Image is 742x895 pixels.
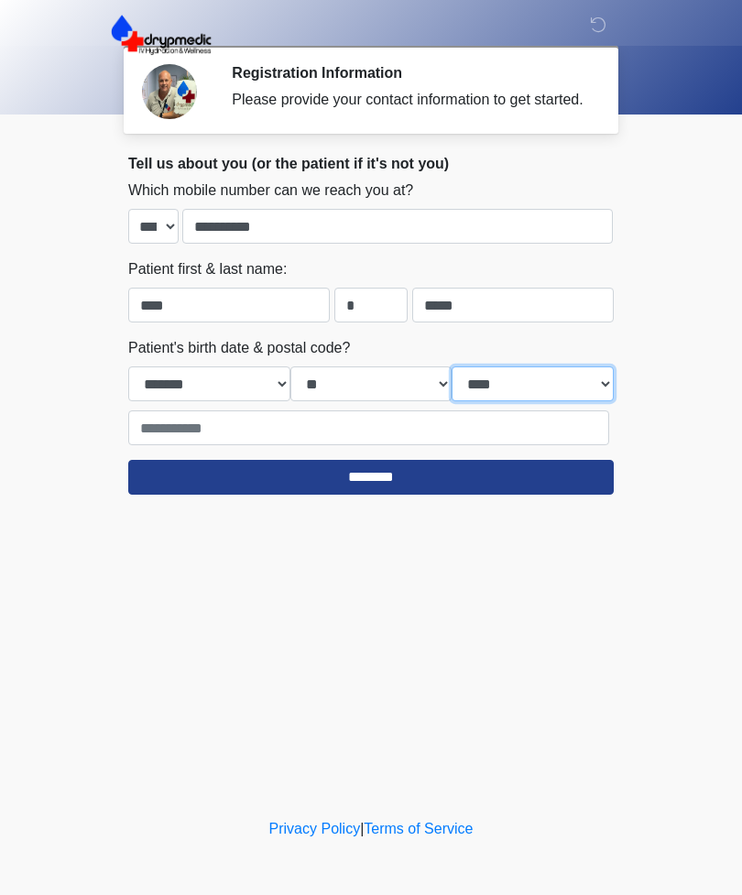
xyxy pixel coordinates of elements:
h2: Tell us about you (or the patient if it's not you) [128,155,614,172]
h2: Registration Information [232,64,586,82]
img: Agent Avatar [142,64,197,119]
div: Please provide your contact information to get started. [232,89,586,111]
a: | [360,821,364,836]
label: Patient first & last name: [128,258,287,280]
a: Terms of Service [364,821,473,836]
label: Which mobile number can we reach you at? [128,180,413,202]
img: DrypMedic IV Hydration & Wellness Logo [110,14,213,56]
a: Privacy Policy [269,821,361,836]
label: Patient's birth date & postal code? [128,337,350,359]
